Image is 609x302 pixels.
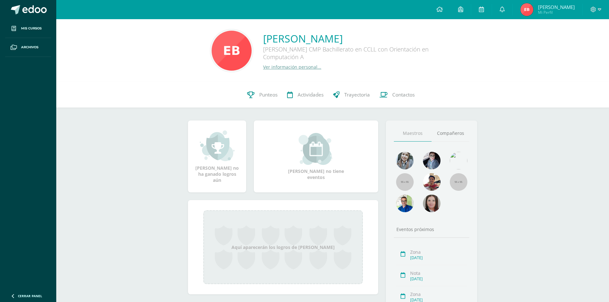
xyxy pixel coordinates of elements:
[394,125,432,142] a: Maestros
[212,31,252,71] img: 1431b2454c4e04c8abd74aa2e240d5c9.png
[263,32,455,45] a: [PERSON_NAME]
[538,10,575,15] span: Mi Perfil
[410,255,467,260] div: [DATE]
[375,82,419,108] a: Contactos
[242,82,282,108] a: Punteos
[394,226,469,232] div: Eventos próximos
[298,91,324,98] span: Actividades
[21,26,42,31] span: Mis cursos
[410,270,467,276] div: Nota
[263,45,455,64] div: [PERSON_NAME] CMP Bachillerato en CCLL con Orientación en Computación A
[432,125,469,142] a: Compañeros
[450,173,467,191] img: 55x55
[396,195,414,212] img: 10741f48bcca31577cbcd80b61dad2f3.png
[5,38,51,57] a: Archivos
[520,3,533,16] img: 71711bd8aa2cf53c91d992f3c93e6204.png
[392,91,415,98] span: Contactos
[450,152,467,169] img: c25c8a4a46aeab7e345bf0f34826bacf.png
[423,195,441,212] img: 67c3d6f6ad1c930a517675cdc903f95f.png
[200,130,235,162] img: achievement_small.png
[282,82,328,108] a: Actividades
[5,19,51,38] a: Mis cursos
[203,210,363,284] div: Aquí aparecerán los logros de [PERSON_NAME]
[328,82,375,108] a: Trayectoria
[284,133,348,180] div: [PERSON_NAME] no tiene eventos
[299,133,333,165] img: event_small.png
[21,45,38,50] span: Archivos
[410,249,467,255] div: Zona
[423,173,441,191] img: 11152eb22ca3048aebc25a5ecf6973a7.png
[344,91,370,98] span: Trayectoria
[538,4,575,10] span: [PERSON_NAME]
[18,294,42,298] span: Cerrar panel
[396,152,414,169] img: 45bd7986b8947ad7e5894cbc9b781108.png
[396,173,414,191] img: 55x55
[410,276,467,282] div: [DATE]
[410,291,467,297] div: Zona
[423,152,441,169] img: b8baad08a0802a54ee139394226d2cf3.png
[263,64,321,70] a: Ver información personal...
[259,91,277,98] span: Punteos
[194,130,240,183] div: [PERSON_NAME] no ha ganado logros aún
